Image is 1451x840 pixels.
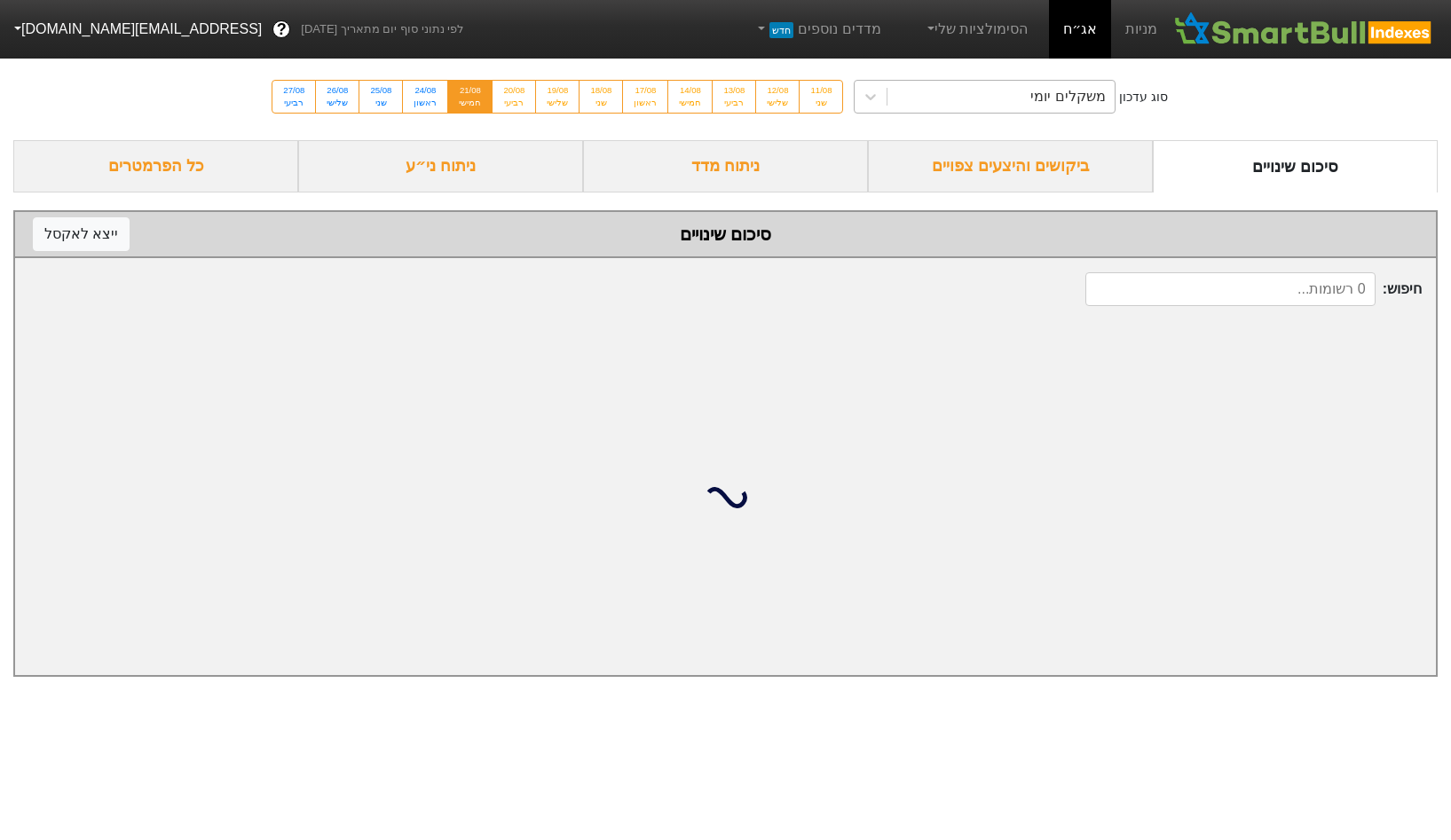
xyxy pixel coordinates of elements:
div: 17/08 [634,84,657,97]
span: חדש [769,22,793,38]
div: חמישי [679,97,701,109]
div: שני [810,97,832,109]
div: 24/08 [414,84,437,97]
div: 25/08 [370,84,391,97]
div: רביעי [723,97,745,109]
div: כל הפרמטרים [13,140,298,192]
div: 11/08 [810,84,832,97]
span: חיפוש : [1085,272,1422,306]
img: loading... [705,476,747,519]
div: רביעי [283,97,304,109]
div: סיכום שינויים [33,221,1418,247]
div: 26/08 [327,84,348,97]
div: 13/08 [723,84,745,97]
div: 19/08 [547,84,568,97]
div: שלישי [547,97,568,109]
div: ניתוח מדד [583,140,868,192]
div: שלישי [767,97,788,109]
div: 27/08 [283,84,304,97]
span: ? [277,18,287,42]
span: לפי נתוני סוף יום מתאריך [DATE] [301,20,463,38]
div: ביקושים והיצעים צפויים [868,140,1153,192]
div: חמישי [459,97,481,109]
div: שני [590,97,611,109]
div: משקלים יומי [1030,86,1105,107]
div: סיכום שינויים [1153,140,1438,192]
div: ראשון [414,97,437,109]
div: 12/08 [767,84,788,97]
div: 18/08 [590,84,611,97]
div: סוג עדכון [1119,88,1168,106]
div: שלישי [327,97,348,109]
a: מדדים נוספיםחדש [747,12,888,47]
div: רביעי [503,97,524,109]
div: ראשון [634,97,657,109]
div: 21/08 [459,84,481,97]
button: ייצא לאקסל [33,217,130,251]
div: שני [370,97,391,109]
a: הסימולציות שלי [917,12,1036,47]
div: ניתוח ני״ע [298,140,583,192]
div: 20/08 [503,84,524,97]
input: 0 רשומות... [1085,272,1376,306]
div: 14/08 [679,84,701,97]
img: SmartBull [1171,12,1437,47]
